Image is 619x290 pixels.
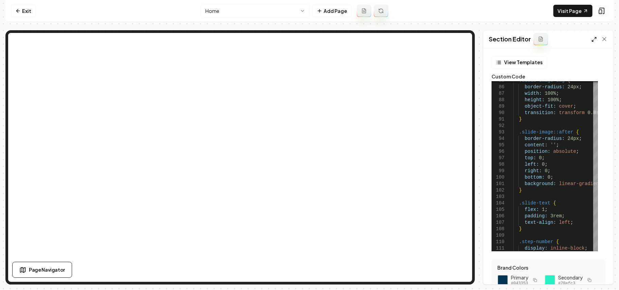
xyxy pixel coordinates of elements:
span: transition: [525,110,556,115]
label: Custom Code [492,74,605,79]
span: 100% [545,91,556,96]
span: } [519,187,522,193]
span: left [559,220,570,225]
span: .slide-image::after [519,129,573,135]
button: Add admin section prompt [534,33,548,45]
span: inline-block [550,246,585,251]
span: .slide-text [519,200,550,206]
div: 90 [492,110,504,116]
div: 87 [492,90,504,97]
span: 1 [542,207,545,212]
div: 111 [492,245,504,252]
span: ; [559,97,562,103]
span: ; [576,149,579,154]
label: Brand Colors [497,265,599,270]
span: cover [559,104,573,109]
div: 93 [492,129,504,135]
span: '' [550,142,556,148]
div: 100 [492,174,504,181]
span: #043353 [511,281,528,286]
span: background: [525,181,556,186]
div: Click to copy secondary color [545,275,555,286]
span: absolute [553,149,576,154]
a: Visit Page [553,5,592,17]
span: padding: [525,213,548,219]
span: ; [585,246,587,251]
div: 86 [492,84,504,90]
span: linear-gradient [559,181,602,186]
div: Click to copy primary color [497,275,508,286]
span: ; [579,84,582,90]
div: 107 [492,219,504,226]
div: 94 [492,135,504,142]
div: 98 [492,161,504,168]
span: ; [556,91,559,96]
div: 96 [492,148,504,155]
span: width: [525,91,542,96]
div: 108 [492,226,504,232]
button: Page Navigator [12,262,72,278]
span: 3rem [550,213,562,219]
div: 92 [492,123,504,129]
span: { [576,129,579,135]
div: 110 [492,239,504,245]
span: border-radius: [525,84,565,90]
span: 0.8s [587,110,599,115]
span: } [519,226,522,232]
span: ; [570,220,573,225]
span: ; [573,104,576,109]
span: 0 [545,168,547,174]
span: 24px [568,84,579,90]
button: Add admin page prompt [357,5,371,17]
span: left: [525,162,539,167]
span: #28efc3 [558,281,583,286]
span: } [519,116,522,122]
span: ; [562,213,565,219]
div: 102 [492,187,504,194]
button: View Templates [492,56,547,69]
span: Page Navigator [29,266,65,273]
span: display: [525,246,548,251]
button: Regenerate page [374,5,388,17]
span: Secondary [558,274,583,281]
span: object-fit: [525,104,556,109]
div: 99 [492,168,504,174]
span: top: [525,155,536,161]
span: 24px [568,136,579,141]
span: 0 [548,175,550,180]
span: ; [545,207,547,212]
div: 91 [492,116,504,123]
span: position: [525,149,551,154]
div: 106 [492,213,504,219]
a: Exit [11,5,36,17]
span: .step-number [519,239,553,244]
span: flex: [525,207,539,212]
div: 89 [492,103,504,110]
span: transform [559,110,585,115]
span: 100% [548,97,559,103]
h2: Section Editor [489,34,531,44]
span: ; [556,142,559,148]
span: border-radius: [525,136,565,141]
span: content: [525,142,548,148]
span: { [556,239,559,244]
div: 95 [492,142,504,148]
span: { [553,200,556,206]
span: ; [545,162,547,167]
button: Add Page [312,5,351,17]
span: 0 [539,155,542,161]
div: 88 [492,97,504,103]
span: bottom: [525,175,545,180]
span: right: [525,168,542,174]
span: ; [542,155,545,161]
div: 103 [492,194,504,200]
div: 105 [492,206,504,213]
span: ; [579,136,582,141]
div: 109 [492,232,504,239]
div: 101 [492,181,504,187]
span: ; [548,168,550,174]
span: text-align: [525,220,556,225]
span: 0 [542,162,545,167]
span: ; [550,175,553,180]
span: Primary [511,274,528,281]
